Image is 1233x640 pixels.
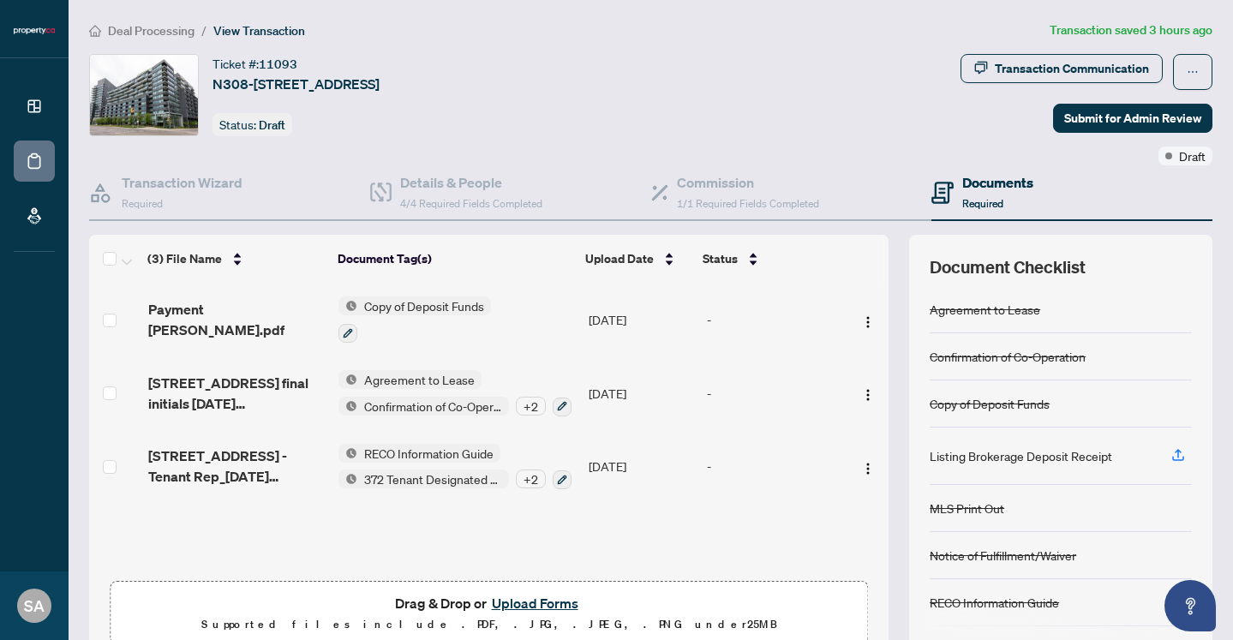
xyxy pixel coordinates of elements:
div: - [707,310,841,329]
span: 1/1 Required Fields Completed [677,197,819,210]
div: Transaction Communication [995,55,1149,82]
span: Copy of Deposit Funds [357,296,491,315]
span: Draft [259,117,285,133]
span: [STREET_ADDRESS] final initials [DATE] Acknowledged LT.pdf [148,373,326,414]
img: Status Icon [338,397,357,416]
span: Status [703,249,738,268]
button: Status IconCopy of Deposit Funds [338,296,491,343]
img: Logo [861,462,875,476]
button: Logo [854,380,882,407]
div: RECO Information Guide [930,593,1059,612]
span: Drag & Drop or [395,592,584,614]
button: Open asap [1164,580,1216,631]
img: Logo [861,315,875,329]
div: Copy of Deposit Funds [930,394,1050,413]
button: Submit for Admin Review [1053,104,1212,133]
img: Status Icon [338,444,357,463]
span: Required [962,197,1003,210]
span: (3) File Name [147,249,222,268]
span: Document Checklist [930,255,1086,279]
h4: Transaction Wizard [122,172,242,193]
span: SA [24,594,45,618]
span: RECO Information Guide [357,444,500,463]
span: [STREET_ADDRESS] - Tenant Rep_[DATE] 17_41_59.pdf [148,446,326,487]
span: ellipsis [1187,66,1199,78]
span: Required [122,197,163,210]
button: Status IconAgreement to LeaseStatus IconConfirmation of Co-Operation+2 [338,370,572,416]
div: + 2 [516,470,546,488]
th: Document Tag(s) [331,235,578,283]
div: Status: [212,113,292,136]
div: Ticket #: [212,54,297,74]
div: Listing Brokerage Deposit Receipt [930,446,1112,465]
span: 11093 [259,57,297,72]
img: IMG-C12388543_1.jpg [90,55,198,135]
img: Status Icon [338,296,357,315]
button: Upload Forms [487,592,584,614]
button: Status IconRECO Information GuideStatus Icon372 Tenant Designated Representation Agreement with C... [338,444,572,490]
div: MLS Print Out [930,499,1004,517]
article: Transaction saved 3 hours ago [1050,21,1212,40]
img: Status Icon [338,470,357,488]
th: Status [696,235,842,283]
span: Deal Processing [108,23,195,39]
span: View Transaction [213,23,305,39]
div: - [707,457,841,476]
h4: Documents [962,172,1033,193]
span: Payment [PERSON_NAME].pdf [148,299,326,340]
img: Logo [861,388,875,402]
h4: Commission [677,172,819,193]
p: Supported files include .PDF, .JPG, .JPEG, .PNG under 25 MB [121,614,857,635]
div: + 2 [516,397,546,416]
span: Upload Date [585,249,654,268]
button: Transaction Communication [961,54,1163,83]
th: (3) File Name [141,235,331,283]
td: [DATE] [582,356,700,430]
img: logo [14,26,55,36]
span: 372 Tenant Designated Representation Agreement with Company Schedule A [357,470,509,488]
span: Draft [1179,147,1206,165]
div: Notice of Fulfillment/Waiver [930,546,1076,565]
div: Agreement to Lease [930,300,1040,319]
span: home [89,25,101,37]
td: [DATE] [582,430,700,504]
span: 4/4 Required Fields Completed [400,197,542,210]
button: Logo [854,452,882,480]
span: Agreement to Lease [357,370,482,389]
img: Status Icon [338,370,357,389]
div: Confirmation of Co-Operation [930,347,1086,366]
div: - [707,384,841,403]
h4: Details & People [400,172,542,193]
td: [DATE] [582,283,700,356]
span: Confirmation of Co-Operation [357,397,509,416]
span: Submit for Admin Review [1064,105,1201,132]
button: Logo [854,306,882,333]
th: Upload Date [578,235,696,283]
li: / [201,21,206,40]
span: N308-[STREET_ADDRESS] [212,74,380,94]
